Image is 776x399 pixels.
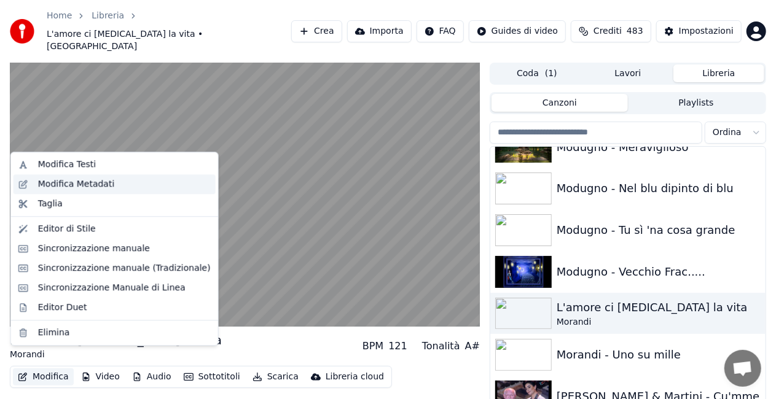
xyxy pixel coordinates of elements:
a: Home [47,10,72,22]
button: Libreria [673,64,764,82]
div: Modugno - Vecchio Frac..... [557,263,761,281]
button: Scarica [248,368,304,385]
span: Ordina [713,126,742,139]
button: Importa [347,20,412,42]
img: youka [10,19,34,44]
div: Morandi [557,316,761,328]
div: Modifica Metadati [38,178,115,190]
div: Editor di Stile [38,223,96,235]
span: ( 1 ) [545,68,557,80]
button: Audio [127,368,176,385]
div: BPM [363,339,383,354]
button: Lavori [582,64,673,82]
div: A# [465,339,480,354]
div: Sincronizzazione manuale [38,242,150,255]
a: Libreria [92,10,124,22]
div: Sincronizzazione Manuale di Linea [38,282,186,294]
div: Impostazioni [679,25,734,37]
div: Morandi - Uno su mille [557,346,761,363]
div: Libreria cloud [326,371,384,383]
div: Modugno - Meraviglioso [557,139,761,156]
div: Taglia [38,198,63,210]
button: Modifica [13,368,74,385]
div: Elimina [38,327,70,339]
div: Tonalità [422,339,460,354]
nav: breadcrumb [47,10,291,53]
span: 483 [627,25,643,37]
button: Video [76,368,125,385]
button: Guides di video [469,20,566,42]
div: L'amore ci [MEDICAL_DATA] la vita [557,299,761,316]
button: Playlists [628,94,764,112]
span: Crediti [594,25,622,37]
button: Canzoni [492,94,628,112]
div: Aprire la chat [724,350,761,387]
div: 121 [388,339,407,354]
button: Crea [291,20,342,42]
div: Modifica Testi [38,158,96,171]
button: Impostazioni [656,20,742,42]
button: Sottotitoli [179,368,245,385]
button: Crediti483 [571,20,651,42]
button: FAQ [417,20,464,42]
div: Modugno - Tu sì 'na cosa grande [557,222,761,239]
span: L'amore ci [MEDICAL_DATA] la vita • [GEOGRAPHIC_DATA] [47,28,291,53]
button: Coda [492,64,582,82]
div: Modugno - Nel blu dipinto di blu [557,180,761,197]
div: Morandi [10,349,222,361]
div: Editor Duet [38,301,87,314]
div: Sincronizzazione manuale (Tradizionale) [38,262,211,274]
